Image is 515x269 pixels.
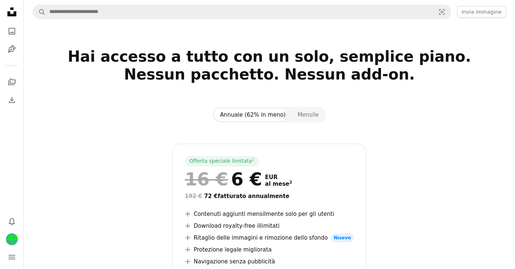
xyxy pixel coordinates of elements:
a: 2 [288,181,294,187]
a: Collezioni [4,75,19,90]
sup: 2 [289,180,292,185]
a: Home — Unsplash [4,4,19,21]
span: EUR [265,174,292,181]
button: Ricerca visiva [433,5,451,19]
li: Ritaglio delle immagini e rimozione dello sfondo [185,233,354,242]
button: Profilo [4,232,19,247]
li: Download royalty-free illimitati [185,221,354,230]
div: 72 € fatturato annualmente [185,192,354,201]
li: Navigazione senza pubblicità [185,257,354,266]
h2: Hai accesso a tutto con un solo, semplice piano. Nessun pacchetto. Nessun add-on. [33,48,506,101]
span: al mese [265,181,292,187]
img: Avatar dell’utente FROM Collective [6,233,18,245]
a: Illustrazioni [4,42,19,56]
button: Menu [4,250,19,265]
a: 1 [250,158,256,165]
div: Offerta speciale limitata [185,156,259,166]
span: 192 € [185,193,202,200]
button: Cerca su Unsplash [33,5,46,19]
button: Annuale (62% in meno) [214,108,292,121]
button: Invia immagine [457,6,506,18]
a: Foto [4,24,19,39]
button: Mensile [292,108,325,121]
div: 6 € [185,169,262,189]
span: Nuovo [331,233,354,242]
li: Contenuti aggiunti mensilmente solo per gli utenti [185,210,354,218]
li: Protezione legale migliorata [185,245,354,254]
sup: 1 [252,157,255,162]
span: 16 € [185,169,228,189]
form: Trova visual in tutto il sito [33,4,451,19]
a: Cronologia download [4,93,19,107]
button: Notifiche [4,214,19,229]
